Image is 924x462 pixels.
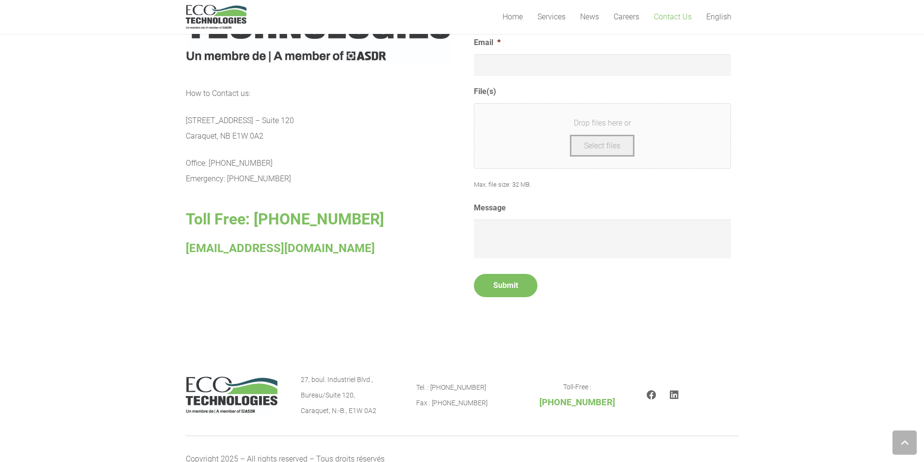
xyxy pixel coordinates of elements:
span: [PHONE_NUMBER] [539,397,615,408]
p: Tel. : [PHONE_NUMBER] Fax : [PHONE_NUMBER] [416,380,508,411]
span: English [706,12,731,21]
a: Back to top [892,430,917,455]
span: [EMAIL_ADDRESS][DOMAIN_NAME] [186,241,375,255]
label: Message [474,203,506,213]
span: Max. file size: 32 MB. [474,173,539,188]
button: select files, file(s) [570,135,634,157]
span: Contact Us [654,12,692,21]
a: logo_EcoTech_ASDR_RGB [186,5,246,29]
input: Submit [474,274,537,297]
label: Email [474,38,501,48]
p: Office: [PHONE_NUMBER] Emergency: [PHONE_NUMBER] [186,156,451,187]
span: Toll Free: [PHONE_NUMBER] [186,210,384,228]
a: LinkedIn [670,390,679,400]
p: 27, boul. Industriel Blvd., Bureau/Suite 120, Caraquet, N.-B., E1W 0A2 [301,372,393,418]
p: [STREET_ADDRESS] – Suite 120 Caraquet, NB E1W 0A2 [186,113,451,144]
span: Careers [614,12,639,21]
p: Toll-Free : [531,379,623,411]
span: Drop files here or [486,115,719,131]
a: Facebook [647,390,656,400]
span: Services [537,12,566,21]
p: How to Contact us: [186,86,451,101]
label: File(s) [474,87,496,97]
span: News [580,12,599,21]
span: Home [503,12,523,21]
